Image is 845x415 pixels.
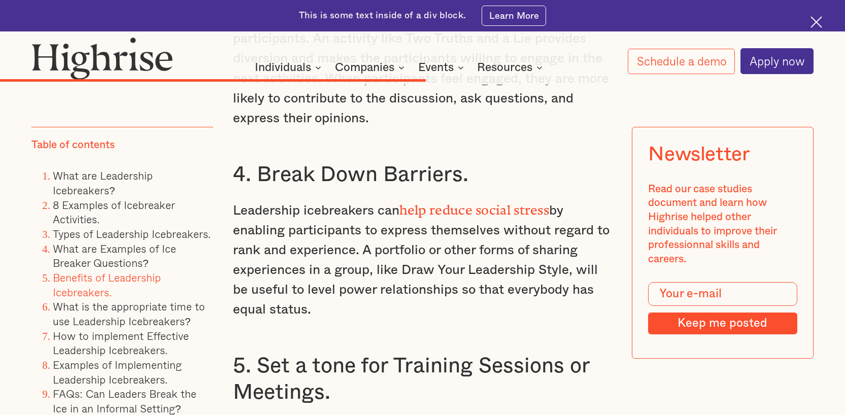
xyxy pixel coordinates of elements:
p: Leadership icebreakers can by enabling participants to express themselves without regard to rank ... [233,197,613,320]
input: Keep me posted [648,313,797,335]
div: Resources [477,61,546,74]
a: Examples of Implementing Leadership Icebreakers. [53,357,182,388]
a: Schedule a demo [628,49,735,74]
div: Companies [335,61,408,74]
h3: 4. Break Down Barriers. [233,161,613,188]
div: Resources [477,61,532,74]
a: Learn More [482,6,546,26]
img: Cross icon [810,16,822,28]
div: Read our case studies document and learn how Highrise helped other individuals to improve their p... [648,182,797,266]
a: How to implement Effective Leadership Icebreakers. [53,327,189,358]
a: 8 Examples of Icebreaker Activities. [53,196,175,227]
a: What are Leadership Icebreakers? [53,167,153,198]
form: Modal Form [648,282,797,335]
div: Individuals [255,61,324,74]
a: Types of Leadership Icebreakers. [53,226,211,242]
div: Events [418,61,454,74]
a: What is the appropriate time to use Leadership Icebreakers? [53,298,205,329]
a: Benefits of Leadership Icebreakers. [53,269,161,300]
strong: help reduce social stress [399,202,550,211]
input: Your e-mail [648,282,797,306]
div: Table of contents [31,138,115,152]
a: What are Examples of Ice Breaker Questions? [53,240,176,271]
img: Highrise logo [31,37,173,80]
div: This is some text inside of a div block. [299,10,466,22]
a: Apply now [740,48,814,74]
h3: 5. Set a tone for Training Sessions or Meetings. [233,353,613,405]
div: Events [418,61,467,74]
div: Companies [335,61,394,74]
div: Individuals [255,61,311,74]
div: Newsletter [648,143,750,166]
